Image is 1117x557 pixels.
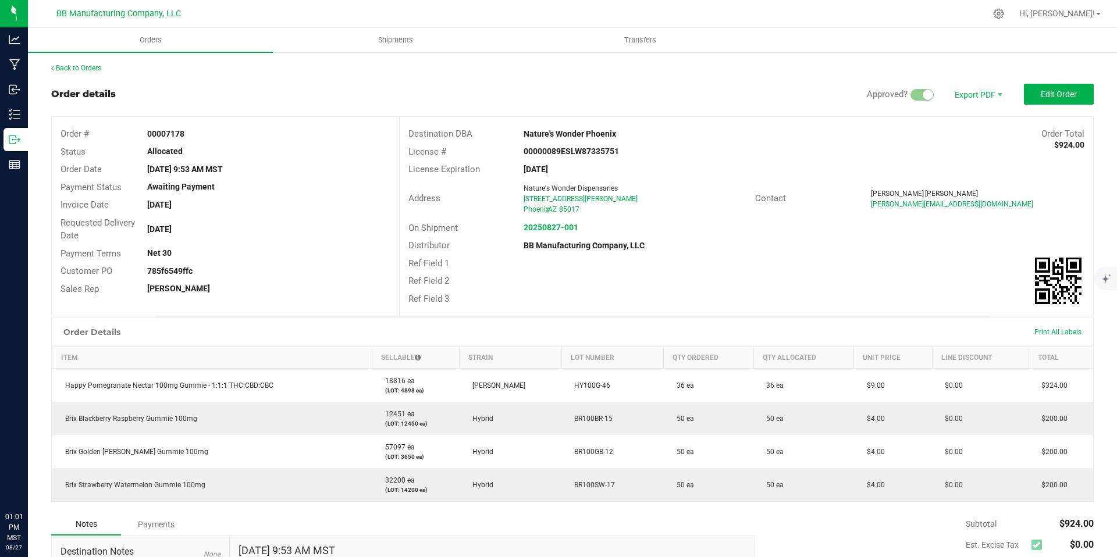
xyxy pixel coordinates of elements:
span: 12451 ea [379,410,415,418]
span: Happy Pomegranate Nectar 100mg Gummie - 1:1:1 THC:CBD:CBC [59,381,273,390]
inline-svg: Analytics [9,34,20,45]
h1: Order Details [63,327,120,337]
qrcode: 00007178 [1035,258,1082,304]
strong: 785f6549ffc [147,266,193,276]
span: Nature's Wonder Dispensaries [524,184,618,192]
span: $200.00 [1036,448,1068,456]
span: Sales Rep [61,284,99,294]
p: (LOT: 4898 ea) [379,386,453,395]
strong: Awaiting Payment [147,182,215,191]
span: $0.00 [939,415,963,423]
inline-svg: Inventory [9,109,20,120]
span: Hybrid [467,481,493,489]
strong: 00000089ESLW87335751 [524,147,619,156]
th: Unit Price [854,347,933,369]
span: 50 ea [671,481,694,489]
div: Payments [121,514,191,535]
span: Payment Terms [61,248,121,259]
span: License Expiration [408,164,480,174]
span: Order Total [1041,128,1084,139]
span: 18816 ea [379,377,415,385]
a: Transfers [518,28,763,52]
inline-svg: Manufacturing [9,59,20,70]
th: Strain [460,347,561,369]
span: Customer PO [61,266,112,276]
h4: [DATE] 9:53 AM MST [239,545,335,556]
span: [STREET_ADDRESS][PERSON_NAME] [524,195,638,203]
p: (LOT: 12450 ea) [379,419,453,428]
span: [PERSON_NAME] [925,190,978,198]
span: Address [408,193,440,203]
strong: [DATE] 9:53 AM MST [147,165,223,174]
span: BR100SW-17 [568,481,615,489]
th: Total [1029,347,1093,369]
span: BR100BR-15 [568,415,613,423]
p: (LOT: 14200 ea) [379,485,453,494]
span: [PERSON_NAME] [871,190,924,198]
span: [PERSON_NAME] [467,381,525,390]
th: Line Discount [932,347,1029,369]
div: Manage settings [991,8,1006,19]
th: Sellable [372,347,460,369]
span: $0.00 [939,448,963,456]
span: $200.00 [1036,415,1068,423]
iframe: Resource center unread badge [34,462,48,476]
span: Hybrid [467,415,493,423]
strong: BB Manufacturing Company, LLC [524,241,645,250]
strong: 20250827-001 [524,223,578,232]
span: Print All Labels [1034,328,1082,336]
span: Ref Field 3 [408,294,449,304]
span: Approved? [867,89,908,99]
span: 85017 [559,205,579,213]
strong: Net 30 [147,248,172,258]
span: $4.00 [861,481,885,489]
span: $4.00 [861,448,885,456]
span: Invoice Date [61,199,109,210]
span: 32200 ea [379,476,415,484]
span: Shipments [362,35,429,45]
span: Subtotal [966,519,997,529]
li: Export PDF [942,84,1012,105]
a: Shipments [273,28,518,52]
span: Brix Blackberry Raspberry Gummie 100mg [59,415,197,423]
strong: [DATE] [147,224,172,234]
span: Orders [124,35,177,45]
span: 50 ea [671,415,694,423]
span: 50 ea [760,481,784,489]
span: 50 ea [671,448,694,456]
strong: [DATE] [524,165,548,174]
a: Back to Orders [51,64,101,72]
span: Calculate excise tax [1031,537,1047,553]
span: 57097 ea [379,443,415,451]
span: 36 ea [760,381,784,390]
span: $324.00 [1036,381,1068,390]
strong: [PERSON_NAME] [147,284,210,293]
strong: [DATE] [147,200,172,209]
p: 08/27 [5,543,23,552]
span: Payment Status [61,182,122,192]
span: Contact [755,193,786,203]
inline-svg: Outbound [9,134,20,145]
span: 50 ea [760,415,784,423]
span: Transfers [609,35,672,45]
span: Distributor [408,240,450,251]
span: Order Date [61,164,102,174]
span: $4.00 [861,415,885,423]
span: License # [408,147,446,157]
inline-svg: Inbound [9,84,20,95]
span: Edit Order [1041,90,1077,99]
span: Hi, [PERSON_NAME]! [1019,9,1095,18]
span: Status [61,147,86,157]
span: [PERSON_NAME][EMAIL_ADDRESS][DOMAIN_NAME] [871,200,1033,208]
strong: $924.00 [1054,140,1084,149]
span: Requested Delivery Date [61,217,135,241]
span: , [547,205,548,213]
p: (LOT: 3650 ea) [379,452,453,461]
span: Hybrid [467,448,493,456]
span: $0.00 [939,381,963,390]
th: Qty Ordered [664,347,753,369]
span: BB Manufacturing Company, LLC [56,9,181,19]
iframe: Resource center [12,464,47,499]
strong: 00007178 [147,129,184,138]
